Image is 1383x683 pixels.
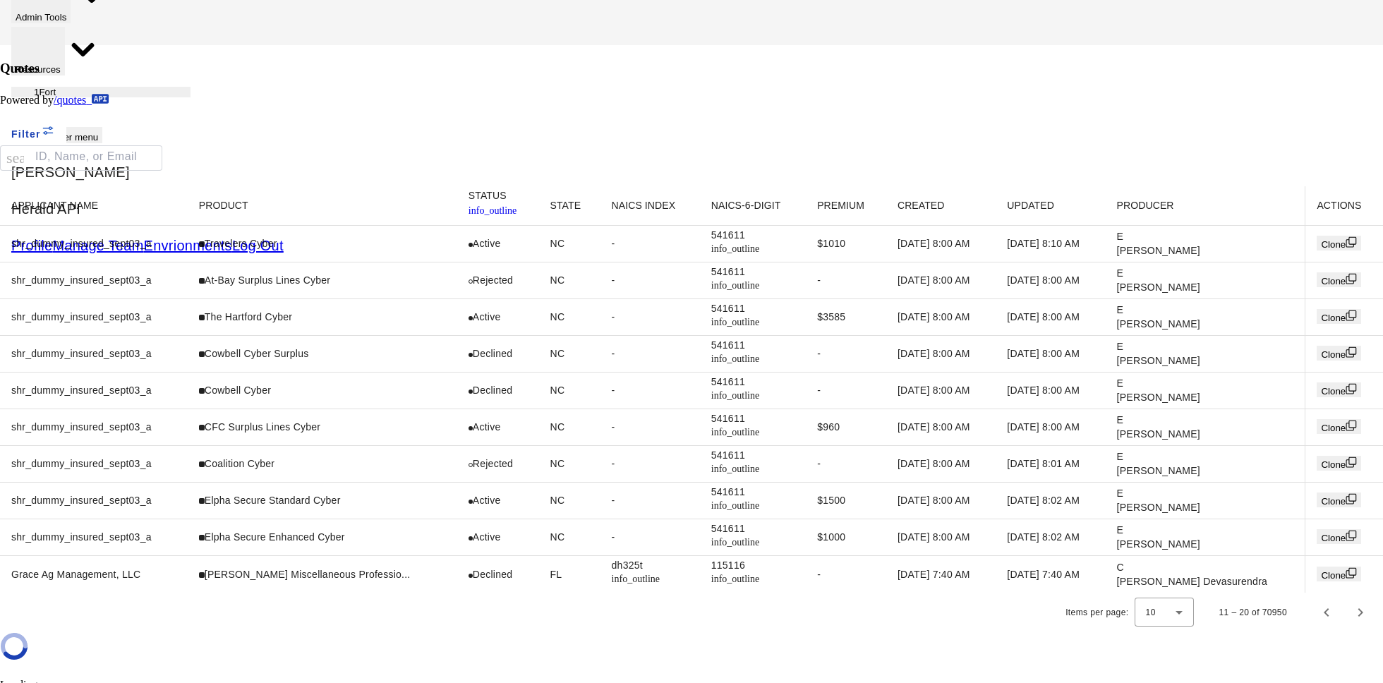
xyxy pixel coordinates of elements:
span: Clone [1321,496,1346,507]
span: - [817,274,821,286]
span: Clone [1321,239,1346,250]
span: - [612,531,615,543]
p: Herald API [11,198,284,220]
mat-icon: info_outline [711,242,759,256]
span: $ [817,495,823,506]
span: PREMIUM [817,200,864,211]
span: Active [473,311,501,322]
div: E [1117,376,1294,390]
div: E [1117,266,1294,280]
span: $ [817,311,823,322]
span: STATE [550,200,581,211]
mat-label: ID, Name, or Email [35,150,137,162]
span: Rejected [473,274,513,286]
button: Clone [1317,492,1361,507]
span: - [612,348,615,359]
div: E [1117,303,1294,317]
span: NC [550,531,565,543]
span: Active [473,495,501,506]
div: [PERSON_NAME] [1117,353,1294,368]
span: Clone [1321,276,1346,286]
span: APPLICANT NAME [11,200,98,211]
span: shr_dummy_insured_sept03_a [11,274,152,286]
span: NC [550,348,565,359]
button: Clone [1317,272,1361,287]
div: E [1117,486,1294,500]
span: At-Bay Surplus Lines Cyber [205,274,330,286]
span: shr_dummy_insured_sept03_a [11,238,152,249]
span: [DATE] 8:00 AM [898,274,970,286]
span: - [612,274,615,286]
span: 960 [823,421,840,433]
span: $ [817,238,823,249]
span: - [817,458,821,469]
div: E [1117,523,1294,537]
span: [PERSON_NAME] Miscellaneous Professio... [205,569,411,580]
span: NC [550,458,565,469]
span: 541611 [711,376,745,387]
span: 541611 [711,303,745,314]
span: shr_dummy_insured_sept03_a [11,531,152,543]
span: 541611 [711,413,745,424]
span: [DATE] 8:00 AM [898,238,970,249]
span: [DATE] 8:00 AM [898,348,970,359]
span: [DATE] 8:01 AM [1007,458,1080,469]
th: ACTIONS [1305,186,1383,226]
button: Clone [1317,309,1361,324]
div: E [1117,449,1294,464]
div: E [1117,339,1294,353]
span: 541611 [711,449,745,461]
span: shr_dummy_insured_sept03_a [11,311,152,322]
div: [PERSON_NAME] Devasurendra [1117,574,1294,588]
span: Travelers Cyber [205,238,277,249]
span: [DATE] 8:10 AM [1007,238,1080,249]
span: Cowbell Cyber [205,385,271,396]
span: [DATE] 8:00 AM [1007,348,1080,359]
div: [PERSON_NAME] [1117,280,1294,294]
div: [PERSON_NAME] [1117,500,1294,514]
span: [DATE] 8:02 AM [1007,495,1080,506]
span: 541611 [711,523,745,534]
button: Clone [1317,456,1361,471]
span: CFC Surplus Lines Cyber [205,421,320,433]
span: Filter [11,128,41,140]
mat-icon: info_outline [711,425,759,440]
span: dh325t [612,560,643,571]
span: 541611 [711,266,745,277]
span: The Hartford Cyber [205,311,292,322]
span: Clone [1321,570,1346,581]
span: Elpha Secure Standard Cyber [205,495,341,506]
a: Envrionments [144,238,232,253]
span: [DATE] 7:40 AM [898,569,970,580]
div: C [1117,560,1294,574]
span: 1010 [823,238,845,249]
span: PRODUCT [199,200,248,211]
span: FL [550,569,562,580]
span: STATUS [469,190,507,201]
span: Declined [473,569,512,580]
span: Declined [473,348,512,359]
span: Clone [1321,459,1346,470]
span: 1500 [823,495,845,506]
mat-icon: info_outline [711,462,759,476]
span: shr_dummy_insured_sept03_a [11,348,152,359]
span: 1000 [823,531,845,543]
span: NC [550,421,565,433]
span: - [817,569,821,580]
span: [DATE] 8:00 AM [898,531,970,543]
span: Elpha Secure Enhanced Cyber [205,531,345,543]
span: - [612,385,615,396]
span: NC [550,385,565,396]
div: Items per page: [1065,605,1128,619]
span: [DATE] 8:00 AM [898,421,970,433]
button: Clone [1317,382,1361,397]
span: $ [817,421,823,433]
button: Clone [1317,567,1361,581]
div: E [1117,229,1294,243]
span: 541611 [711,486,745,497]
mat-icon: info_outline [711,315,759,330]
div: [PERSON_NAME] [1117,317,1294,331]
span: NC [550,495,565,506]
span: PRODUCER [1117,200,1174,211]
mat-icon: info_outline [711,572,759,586]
